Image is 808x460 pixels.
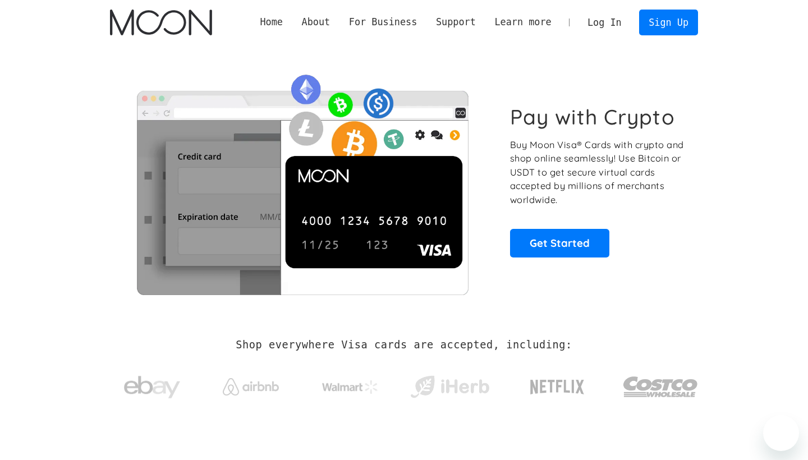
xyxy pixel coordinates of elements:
[510,104,675,130] h1: Pay with Crypto
[408,361,492,407] a: iHerb
[408,372,492,402] img: iHerb
[485,15,561,29] div: Learn more
[110,358,194,411] a: ebay
[209,367,293,401] a: Airbnb
[623,366,698,408] img: Costco
[339,15,426,29] div: For Business
[236,339,572,351] h2: Shop everywhere Visa cards are accepted, including:
[110,10,212,35] img: Moon Logo
[639,10,697,35] a: Sign Up
[623,355,698,413] a: Costco
[529,373,585,401] img: Netflix
[578,10,631,35] a: Log In
[494,15,551,29] div: Learn more
[510,138,686,207] p: Buy Moon Visa® Cards with crypto and shop online seamlessly! Use Bitcoin or USDT to get secure vi...
[292,15,339,29] div: About
[507,362,608,407] a: Netflix
[510,229,609,257] a: Get Started
[309,369,392,399] a: Walmart
[763,415,799,451] iframe: Button to launch messaging window
[436,15,476,29] div: Support
[223,378,279,395] img: Airbnb
[322,380,378,394] img: Walmart
[302,15,330,29] div: About
[124,370,180,405] img: ebay
[251,15,292,29] a: Home
[110,10,212,35] a: home
[110,67,494,295] img: Moon Cards let you spend your crypto anywhere Visa is accepted.
[349,15,417,29] div: For Business
[426,15,485,29] div: Support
